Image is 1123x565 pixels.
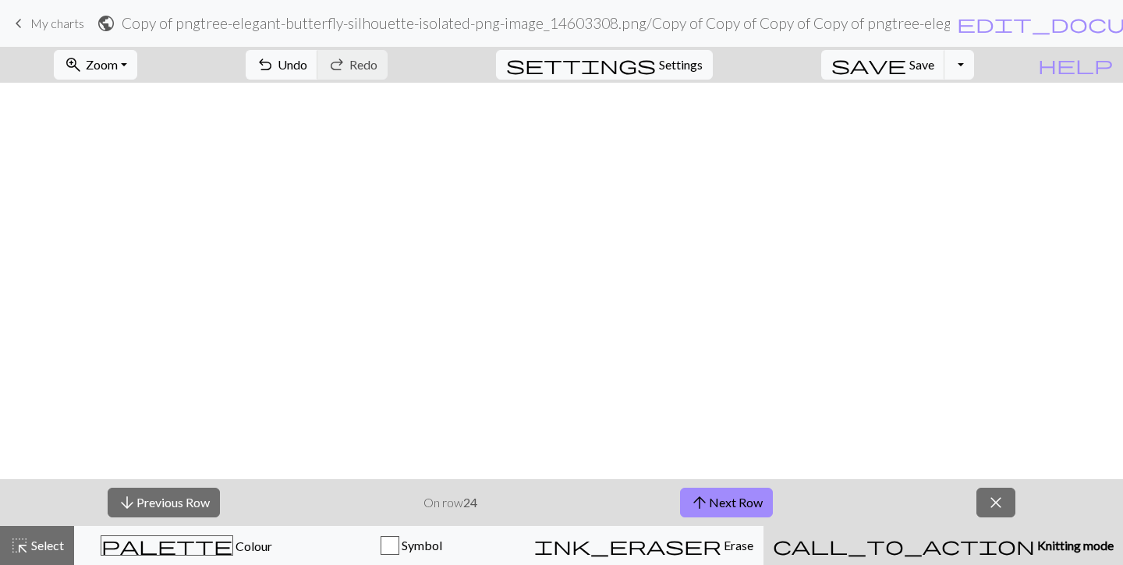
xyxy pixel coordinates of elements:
button: Symbol [299,526,525,565]
span: Symbol [399,538,442,553]
span: settings [506,54,656,76]
span: ink_eraser [534,535,721,556]
span: Select [29,538,64,553]
span: highlight_alt [10,535,29,556]
span: Zoom [86,57,118,72]
span: Knitting mode [1035,538,1114,553]
button: Previous Row [108,488,220,517]
span: call_to_action [773,535,1035,556]
span: Colour [233,538,272,553]
span: save [831,54,906,76]
span: zoom_in [64,54,83,76]
span: Settings [659,55,703,74]
h2: Copy of pngtree-elegant-butterfly-silhouette-isolated-png-image_14603308.png / Copy of Copy of Co... [122,14,950,32]
button: Erase [524,526,763,565]
button: Save [821,50,945,80]
i: Settings [506,55,656,74]
button: Knitting mode [763,526,1123,565]
strong: 24 [463,495,477,510]
span: My charts [30,16,84,30]
span: arrow_upward [690,492,709,513]
span: palette [101,535,232,556]
button: Zoom [54,50,137,80]
span: Save [909,57,934,72]
button: Next Row [680,488,773,517]
span: Undo [278,57,307,72]
span: keyboard_arrow_left [9,12,28,34]
button: SettingsSettings [496,50,713,80]
button: Undo [246,50,318,80]
span: arrow_downward [118,492,136,513]
span: undo [256,54,275,76]
button: Colour [74,526,299,565]
span: close [987,492,1005,513]
p: On row [423,493,477,512]
span: public [97,12,115,34]
span: Erase [721,538,753,553]
span: help [1038,54,1113,76]
a: My charts [9,10,84,37]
